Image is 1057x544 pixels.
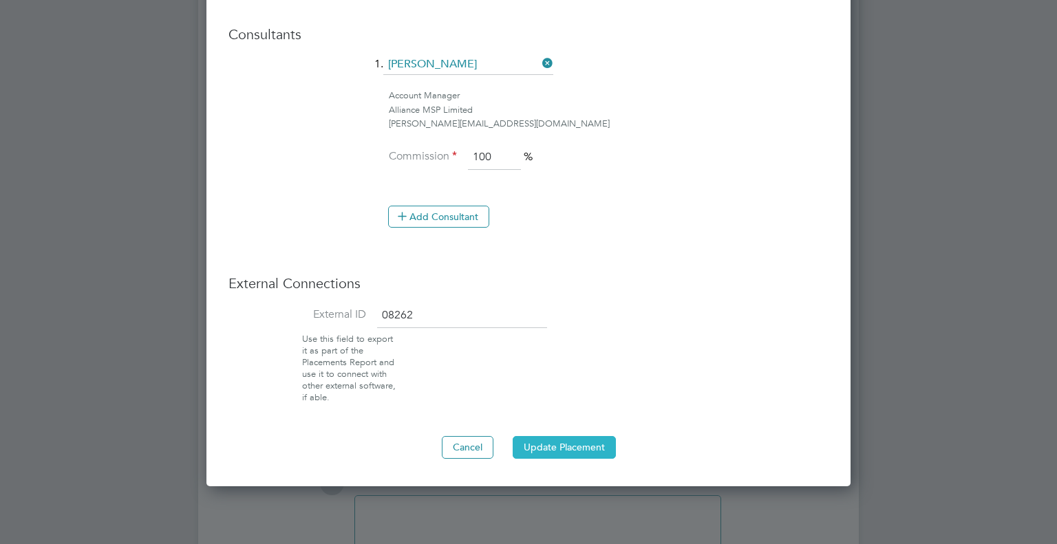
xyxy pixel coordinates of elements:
label: External ID [228,307,366,322]
button: Add Consultant [388,206,489,228]
button: Update Placement [513,436,616,458]
h3: Consultants [228,25,829,43]
label: Commission [388,149,457,164]
input: Search for... [383,54,553,75]
div: Alliance MSP Limited [389,103,829,118]
div: Account Manager [389,89,829,103]
div: [PERSON_NAME][EMAIL_ADDRESS][DOMAIN_NAME] [389,117,829,131]
li: 1. [228,54,829,89]
span: Use this field to export it as part of the Placements Report and use it to connect with other ext... [302,333,396,402]
span: % [524,150,533,164]
button: Cancel [442,436,493,458]
h3: External Connections [228,274,829,292]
